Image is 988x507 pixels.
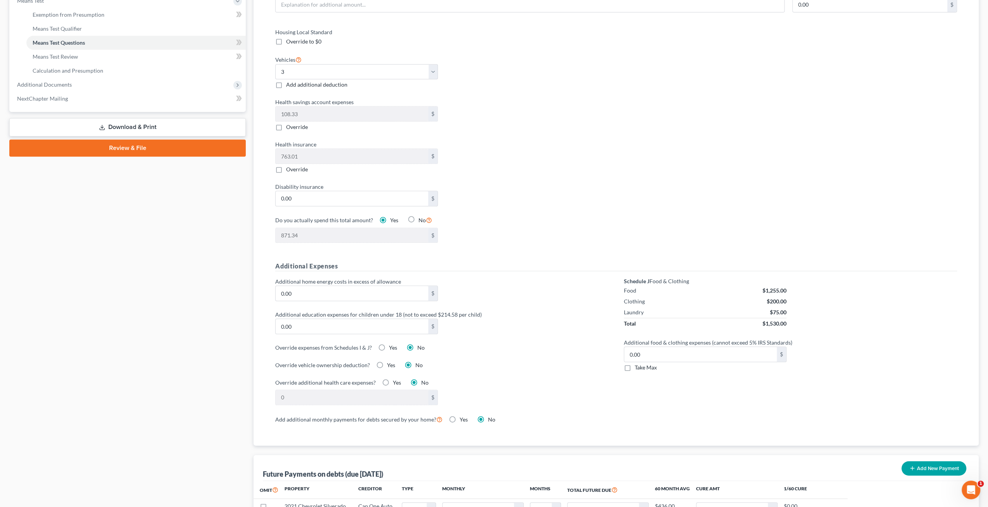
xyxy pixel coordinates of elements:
input: 0.00 [276,286,428,301]
span: Add additional deduction [286,81,347,88]
span: No [417,344,425,351]
label: Health insurance [271,140,612,148]
span: Take Max [635,364,657,371]
a: Download & Print [9,118,246,136]
a: NextChapter Mailing [11,92,246,106]
span: Yes [387,362,395,368]
label: Additional home energy costs in excess of allowance [271,277,612,286]
div: $ [428,106,438,121]
span: NextChapter Mailing [17,95,68,102]
div: $ [428,286,438,301]
div: $ [777,347,786,362]
span: No [421,379,429,386]
span: Yes [390,217,398,223]
div: $ [428,191,438,206]
button: Add New Payment [901,461,966,476]
a: Means Test Qualifier [26,22,246,36]
div: $ [428,319,438,334]
span: No [488,416,495,423]
span: No [415,362,423,368]
span: Calculation and Presumption [33,67,103,74]
div: $ [428,390,438,405]
th: Creditor [352,481,402,499]
label: Override expenses from Schedules I & J? [275,343,372,352]
div: Food [624,287,636,294]
iframe: Intercom live chat [962,481,980,499]
span: Yes [389,344,397,351]
input: 0.00 [276,191,428,206]
input: 0.00 [276,106,428,121]
div: Clothing [624,298,645,305]
span: Override to $0 [286,38,321,45]
span: Means Test Review [33,53,78,60]
a: Calculation and Presumption [26,64,246,78]
span: Additional Documents [17,81,72,88]
a: Review & File [9,139,246,157]
span: Override [286,166,308,172]
input: 0.00 [276,149,428,164]
label: Additional education expenses for children under 18 (not to exceed $214.58 per child) [271,310,612,319]
div: Laundry [624,308,644,316]
th: Total Future Due [561,481,655,499]
th: Cure Amt [690,481,784,499]
span: No [418,217,426,223]
th: Type [402,481,436,499]
span: Means Test Qualifier [33,25,82,32]
span: Yes [460,416,468,423]
input: 0.00 [624,347,777,362]
div: $ [428,228,438,243]
div: Food & Clothing [624,277,787,285]
label: Override additional health care expenses? [275,378,376,387]
th: Monthly [436,481,530,499]
label: Disability insurance [271,183,612,191]
label: Add additional monthly payments for debts secured by your home? [275,415,443,424]
div: $75.00 [770,308,787,316]
input: 0.00 [276,319,428,334]
h5: Additional Expenses [275,261,957,271]
span: Override [286,124,308,130]
label: Housing Local Standard [271,28,612,36]
th: Omit [254,481,278,499]
input: 0.00 [276,390,428,405]
th: 60 Month Avg [655,481,690,499]
label: Additional food & clothing expenses (cannot exceed 5% IRS Standards) [620,338,961,347]
th: 1/60 Cure [784,481,807,499]
span: Means Test Questions [33,39,85,46]
label: Override vehicle ownership deduction? [275,361,370,369]
th: Months [530,481,561,499]
input: 0.00 [276,228,428,243]
span: Exemption from Presumption [33,11,104,18]
div: Total [624,320,636,328]
div: Future Payments on debts (due [DATE]) [263,469,383,479]
span: 1 [978,481,984,487]
div: $ [428,149,438,164]
span: Yes [393,379,401,386]
a: Means Test Review [26,50,246,64]
div: $1,255.00 [762,287,787,294]
div: $200.00 [767,298,787,305]
label: Vehicles [275,55,302,64]
a: Means Test Questions [26,36,246,50]
a: Exemption from Presumption [26,8,246,22]
label: Health savings account expenses [271,98,612,106]
label: Do you actually spend this total amount? [275,216,373,224]
th: Property [278,481,352,499]
div: $1,530.00 [762,320,787,328]
strong: Schedule J [624,278,649,284]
